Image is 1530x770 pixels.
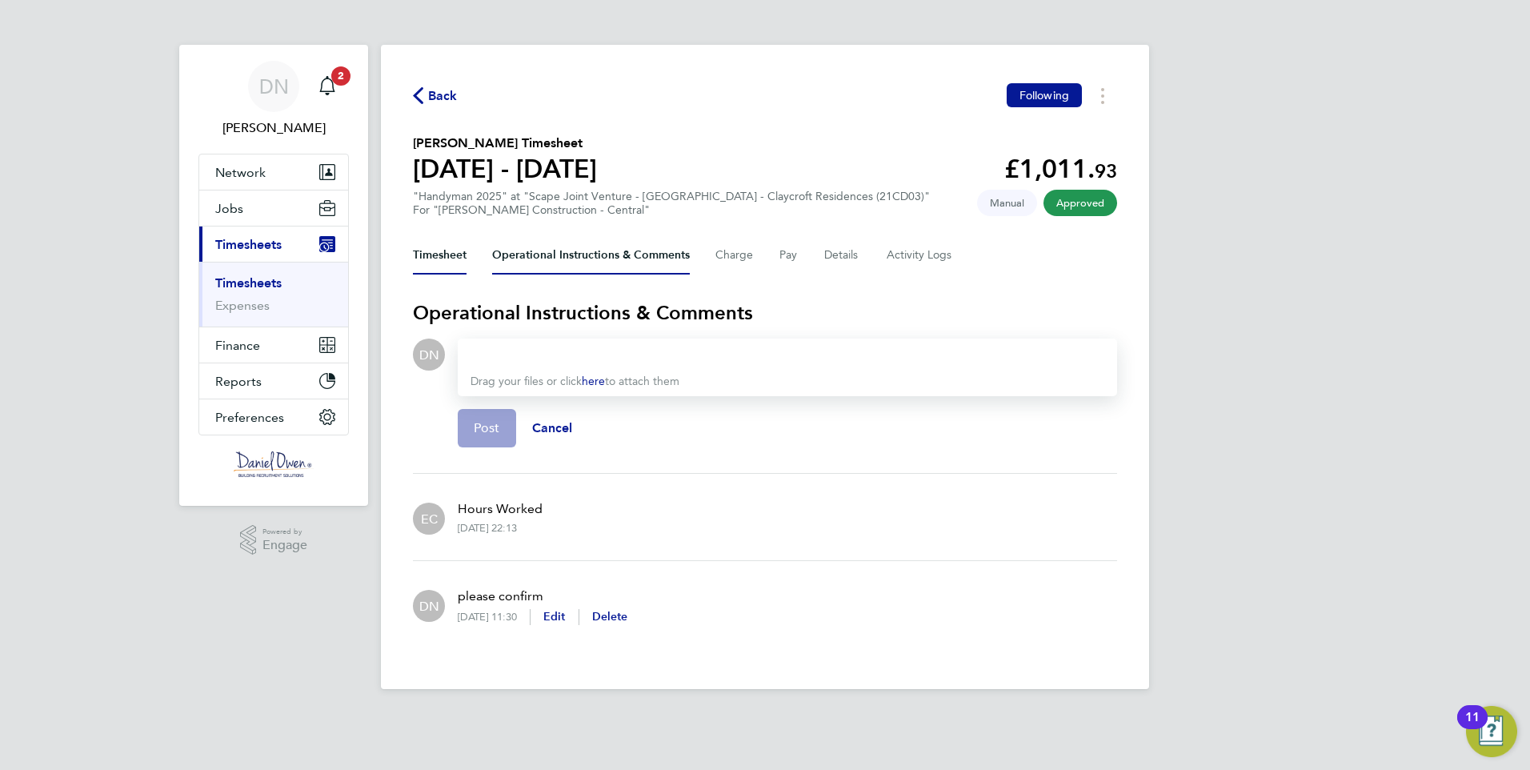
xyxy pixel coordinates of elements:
button: Activity Logs [887,236,954,275]
div: Danielle Nail [413,339,445,371]
button: Charge [715,236,754,275]
span: Network [215,165,266,180]
nav: Main navigation [179,45,368,506]
div: Danielle Nail [413,590,445,622]
span: Reports [215,374,262,389]
img: danielowen-logo-retina.png [234,451,314,477]
span: This timesheet was manually created. [977,190,1037,216]
button: Edit [543,609,566,625]
a: Go to home page [198,451,349,477]
span: Timesheets [215,237,282,252]
div: Timesheets [199,262,348,327]
button: Finance [199,327,348,363]
button: Operational Instructions & Comments [492,236,690,275]
span: Delete [592,610,628,624]
a: Powered byEngage [240,525,308,555]
button: Timesheets Menu [1088,83,1117,108]
app-decimal: £1,011. [1004,154,1117,184]
a: 2 [311,61,343,112]
button: Timesheet [413,236,467,275]
span: Following [1019,88,1069,102]
a: here [582,375,605,388]
button: Preferences [199,399,348,435]
div: [DATE] 22:13 [458,522,517,535]
button: Reports [199,363,348,399]
a: Expenses [215,298,270,313]
div: 11 [1465,717,1480,738]
span: Cancel [532,420,573,435]
button: Details [824,236,861,275]
button: Pay [779,236,799,275]
span: Drag your files or click to attach them [471,375,679,388]
div: "Handyman 2025" at "Scape Joint Venture - [GEOGRAPHIC_DATA] - Claycroft Residences (21CD03)" [413,190,930,217]
div: [DATE] 11:30 [458,611,530,624]
button: Open Resource Center, 11 new notifications [1466,706,1517,757]
span: Engage [262,539,307,552]
span: EC [421,510,438,527]
span: 2 [331,66,350,86]
h1: [DATE] - [DATE] [413,153,597,185]
a: Timesheets [215,275,282,291]
span: Jobs [215,201,243,216]
button: Timesheets [199,227,348,262]
button: Jobs [199,190,348,226]
span: Edit [543,610,566,624]
h2: [PERSON_NAME] Timesheet [413,134,597,153]
span: Finance [215,338,260,353]
span: This timesheet has been approved. [1043,190,1117,216]
button: Back [413,86,458,106]
span: DN [259,76,289,97]
span: DN [419,597,439,615]
h3: Operational Instructions & Comments [413,300,1117,326]
span: Back [428,86,458,106]
div: Elliott Cope [413,503,445,535]
a: DN[PERSON_NAME] [198,61,349,138]
span: Preferences [215,410,284,425]
button: Cancel [516,409,589,447]
span: Danielle Nail [198,118,349,138]
button: Delete [592,609,628,625]
button: Following [1007,83,1082,107]
p: Hours Worked [458,499,543,519]
span: Powered by [262,525,307,539]
span: 93 [1095,159,1117,182]
button: Network [199,154,348,190]
span: DN [419,346,439,363]
div: For "[PERSON_NAME] Construction - Central" [413,203,930,217]
p: please confirm [458,587,627,606]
